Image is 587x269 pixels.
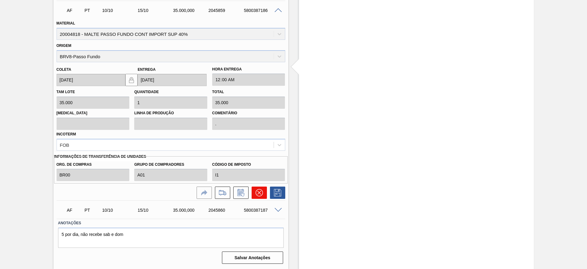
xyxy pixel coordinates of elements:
[101,208,140,213] div: 10/10/2025
[212,90,224,94] label: Total
[222,252,283,264] button: Salvar Anotações
[57,90,75,94] label: Tam lote
[138,74,207,86] input: dd/mm/yyyy
[134,90,159,94] label: Quantidade
[194,187,212,199] div: Ir para a Origem
[58,219,284,228] label: Anotações
[65,4,84,17] div: Aguardando Faturamento
[138,67,156,72] label: Entrega
[125,74,138,86] button: locked
[134,160,207,169] label: Grupo de Compradores
[172,8,211,13] div: 35.000,000
[54,152,146,161] label: Informações de Transferência de Unidades
[57,109,130,118] label: [MEDICAL_DATA]
[83,8,101,13] div: Pedido de Transferência
[230,187,249,199] div: Informar alteração no pedido
[207,8,247,13] div: 2045859
[65,203,84,217] div: Aguardando Faturamento
[242,208,282,213] div: 5800387187
[67,208,82,213] p: AF
[242,8,282,13] div: 5800387186
[212,187,230,199] div: Ir para Composição de Carga
[57,67,71,72] label: Coleta
[83,208,101,213] div: Pedido de Transferência
[212,65,285,74] label: Hora Entrega
[67,8,82,13] p: AF
[57,21,75,25] label: Material
[207,208,247,213] div: 2045860
[267,187,285,199] div: Salvar Pedido
[58,228,284,248] textarea: 5 por dia, não recebe sab e dom
[212,160,285,169] label: Código de Imposto
[60,142,69,147] div: FOB
[134,109,207,118] label: Linha de Produção
[136,208,176,213] div: 15/10/2025
[57,74,126,86] input: dd/mm/yyyy
[101,8,140,13] div: 10/10/2025
[57,132,76,136] label: Incoterm
[57,44,72,48] label: Origem
[212,109,285,118] label: Comentário
[172,208,211,213] div: 35.000,000
[128,76,135,84] img: locked
[249,187,267,199] div: Cancelar pedido
[136,8,176,13] div: 15/10/2025
[57,160,130,169] label: Org. de Compras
